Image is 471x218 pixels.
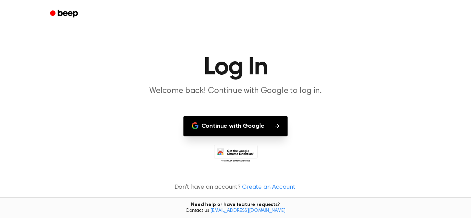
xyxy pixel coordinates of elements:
[103,85,368,97] p: Welcome back! Continue with Google to log in.
[242,183,295,192] a: Create an Account
[4,208,467,214] span: Contact us
[210,208,285,213] a: [EMAIL_ADDRESS][DOMAIN_NAME]
[59,55,412,80] h1: Log In
[8,183,463,192] p: Don't have an account?
[183,116,288,136] button: Continue with Google
[45,7,84,21] a: Beep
